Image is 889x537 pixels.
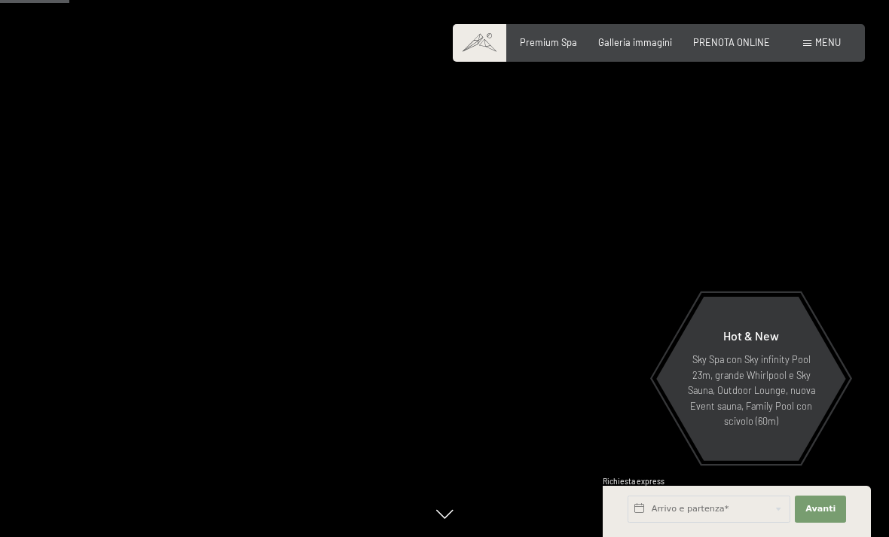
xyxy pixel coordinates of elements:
[795,496,846,523] button: Avanti
[693,36,770,48] a: PRENOTA ONLINE
[815,36,841,48] span: Menu
[520,36,577,48] a: Premium Spa
[603,477,664,486] span: Richiesta express
[686,352,817,429] p: Sky Spa con Sky infinity Pool 23m, grande Whirlpool e Sky Sauna, Outdoor Lounge, nuova Event saun...
[598,36,672,48] a: Galleria immagini
[805,503,836,515] span: Avanti
[723,328,779,343] span: Hot & New
[655,296,847,462] a: Hot & New Sky Spa con Sky infinity Pool 23m, grande Whirlpool e Sky Sauna, Outdoor Lounge, nuova ...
